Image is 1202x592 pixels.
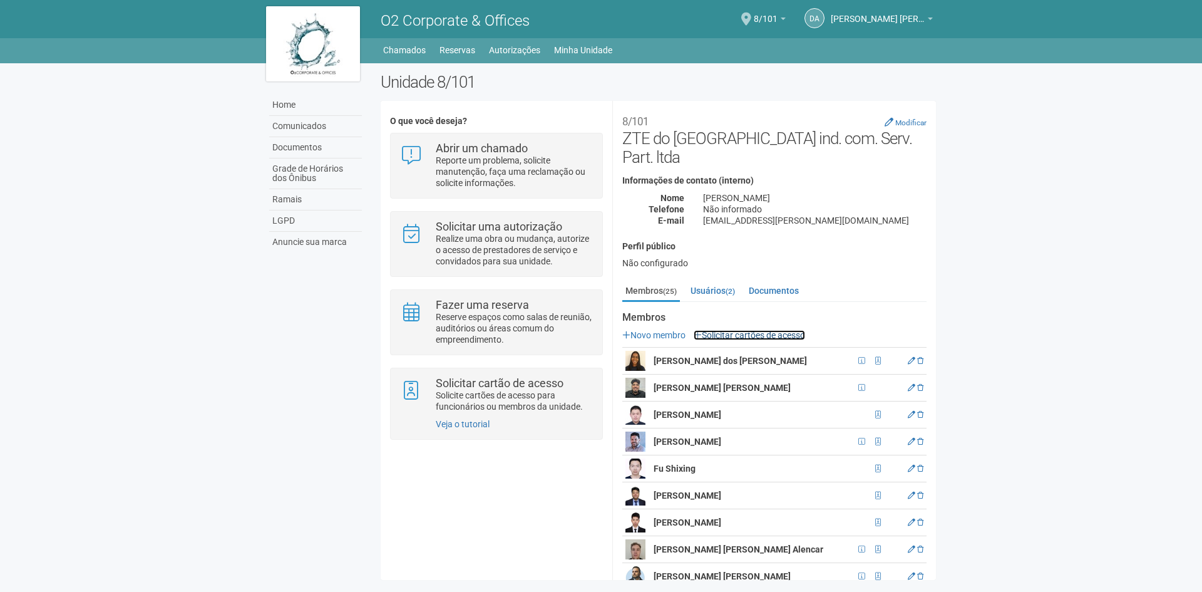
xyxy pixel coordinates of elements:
[400,221,592,267] a: Solicitar uma autorização Realize uma obra ou mudança, autorize o acesso de prestadores de serviç...
[266,6,360,81] img: logo.jpg
[654,571,791,581] strong: [PERSON_NAME] [PERSON_NAME]
[654,356,807,366] strong: [PERSON_NAME] dos [PERSON_NAME]
[917,572,923,581] a: Excluir membro
[269,210,362,232] a: LGPD
[625,378,645,398] img: user.png
[625,351,645,371] img: user.png
[269,189,362,210] a: Ramais
[269,137,362,158] a: Documentos
[908,545,915,554] a: Editar membro
[625,539,645,559] img: user.png
[622,242,927,251] h4: Perfil público
[804,8,824,28] a: DA
[400,378,592,412] a: Solicitar cartão de acesso Solicite cartões de acesso para funcionários ou membros da unidade.
[908,356,915,365] a: Editar membro
[269,116,362,137] a: Comunicados
[625,566,645,586] img: user.png
[917,518,923,527] a: Excluir membro
[654,517,721,527] strong: [PERSON_NAME]
[917,545,923,554] a: Excluir membro
[694,204,936,215] div: Não informado
[622,176,927,185] h4: Informações de contato (interno)
[660,193,684,203] strong: Nome
[400,299,592,345] a: Fazer uma reserva Reserve espaços como salas de reunião, auditórios ou áreas comum do empreendime...
[436,142,528,155] strong: Abrir um chamado
[269,158,362,189] a: Grade de Horários dos Ônibus
[625,432,645,452] img: user.png
[908,464,915,473] a: Editar membro
[908,383,915,392] a: Editar membro
[831,2,925,24] span: Daniel Andres Soto Lozada
[917,491,923,500] a: Excluir membro
[622,330,686,340] a: Novo membro
[726,287,735,296] small: (2)
[831,16,933,26] a: [PERSON_NAME] [PERSON_NAME] [PERSON_NAME]
[436,390,593,412] p: Solicite cartões de acesso para funcionários ou membros da unidade.
[436,376,563,390] strong: Solicitar cartão de acesso
[436,155,593,189] p: Reporte um problema, solicite manutenção, faça uma reclamação ou solicite informações.
[908,410,915,419] a: Editar membro
[694,330,805,340] a: Solicitar cartões de acesso
[383,41,426,59] a: Chamados
[895,118,927,127] small: Modificar
[917,437,923,446] a: Excluir membro
[654,410,721,420] strong: [PERSON_NAME]
[885,117,927,127] a: Modificar
[622,281,680,302] a: Membros(25)
[908,491,915,500] a: Editar membro
[754,16,786,26] a: 8/101
[654,544,823,554] strong: [PERSON_NAME] [PERSON_NAME] Alencar
[436,220,562,233] strong: Solicitar uma autorização
[654,491,721,501] strong: [PERSON_NAME]
[658,216,684,226] strong: E-mail
[622,115,649,128] small: 8/101
[625,459,645,479] img: user.png
[754,2,778,24] span: 8/101
[436,419,490,429] a: Veja o tutorial
[390,117,602,126] h4: O que você deseja?
[269,232,362,252] a: Anuncie sua marca
[908,572,915,581] a: Editar membro
[439,41,475,59] a: Reservas
[908,437,915,446] a: Editar membro
[489,41,540,59] a: Autorizações
[654,464,696,474] strong: Fu Shixing
[622,110,927,167] h2: ZTE do [GEOGRAPHIC_DATA] ind. com. Serv. Part. ltda
[622,257,927,269] div: Não configurado
[694,192,936,204] div: [PERSON_NAME]
[654,383,791,393] strong: [PERSON_NAME] [PERSON_NAME]
[917,464,923,473] a: Excluir membro
[381,12,530,29] span: O2 Corporate & Offices
[400,143,592,189] a: Abrir um chamado Reporte um problema, solicite manutenção, faça uma reclamação ou solicite inform...
[554,41,612,59] a: Minha Unidade
[436,298,529,311] strong: Fazer uma reserva
[622,312,927,323] strong: Membros
[649,204,684,214] strong: Telefone
[381,73,936,91] h2: Unidade 8/101
[908,518,915,527] a: Editar membro
[687,281,738,300] a: Usuários(2)
[625,512,645,532] img: user.png
[746,281,802,300] a: Documentos
[625,405,645,425] img: user.png
[654,437,721,447] strong: [PERSON_NAME]
[625,486,645,506] img: user.png
[436,233,593,267] p: Realize uma obra ou mudança, autorize o acesso de prestadores de serviço e convidados para sua un...
[917,356,923,365] a: Excluir membro
[269,95,362,116] a: Home
[436,311,593,345] p: Reserve espaços como salas de reunião, auditórios ou áreas comum do empreendimento.
[917,383,923,392] a: Excluir membro
[917,410,923,419] a: Excluir membro
[694,215,936,226] div: [EMAIL_ADDRESS][PERSON_NAME][DOMAIN_NAME]
[663,287,677,296] small: (25)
